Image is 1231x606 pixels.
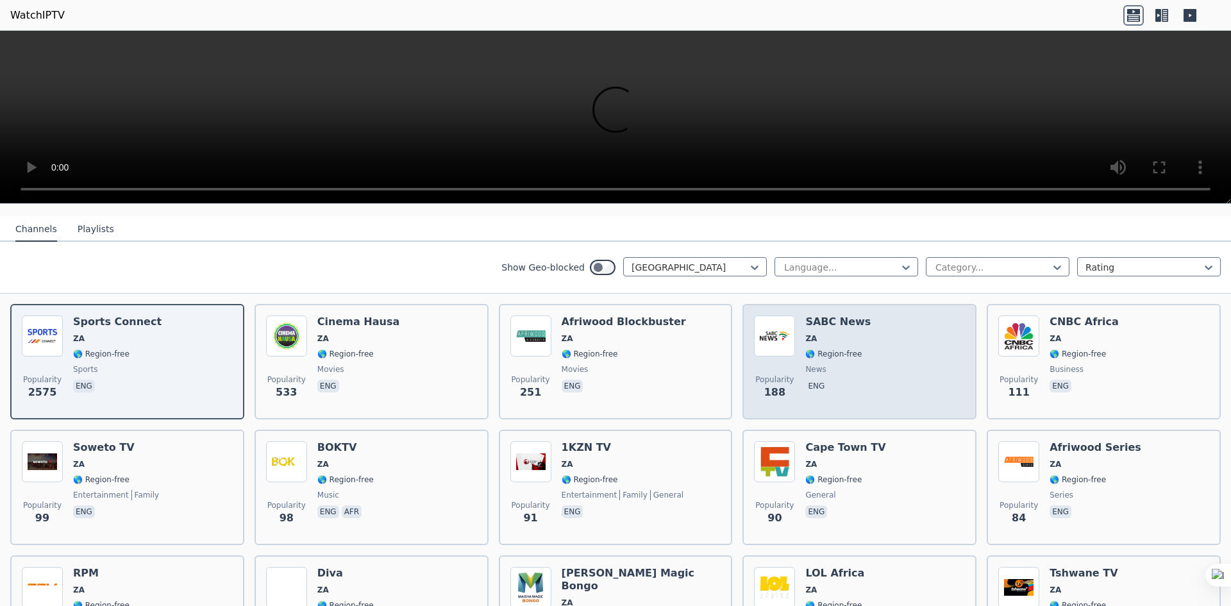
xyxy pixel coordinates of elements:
p: eng [562,505,583,518]
span: 🌎 Region-free [805,349,862,359]
span: movies [317,364,344,375]
span: Popularity [1000,500,1038,510]
p: afr [342,505,362,518]
h6: SABC News [805,316,871,328]
span: Popularity [267,375,306,385]
span: 533 [276,385,297,400]
p: eng [317,380,339,392]
span: general [650,490,683,500]
span: news [805,364,826,375]
span: 🌎 Region-free [317,475,374,485]
p: eng [1050,380,1071,392]
h6: [PERSON_NAME] Magic Bongo [562,567,721,593]
h6: Afriwood Blockbuster [562,316,686,328]
span: 251 [520,385,541,400]
span: general [805,490,835,500]
span: ZA [1050,585,1061,595]
span: 84 [1012,510,1026,526]
span: 91 [523,510,537,526]
span: ZA [805,459,817,469]
img: Cape Town TV [754,441,795,482]
span: 🌎 Region-free [562,349,618,359]
h6: Cape Town TV [805,441,885,454]
img: CNBC Africa [998,316,1039,357]
h6: Cinema Hausa [317,316,399,328]
span: 98 [280,510,294,526]
span: Popularity [1000,375,1038,385]
span: ZA [805,333,817,344]
span: business [1050,364,1084,375]
p: eng [805,380,827,392]
span: ZA [317,333,329,344]
h6: 1KZN TV [562,441,684,454]
span: entertainment [73,490,129,500]
p: eng [73,505,95,518]
p: eng [73,380,95,392]
span: ZA [317,585,329,595]
img: SABC News [754,316,795,357]
label: Show Geo-blocked [501,261,585,274]
span: ZA [562,333,573,344]
span: Popularity [755,375,794,385]
span: 🌎 Region-free [805,475,862,485]
span: 🌎 Region-free [562,475,618,485]
h6: RPM [73,567,130,580]
span: 90 [767,510,782,526]
span: series [1050,490,1073,500]
span: 🌎 Region-free [1050,349,1106,359]
span: 99 [35,510,49,526]
span: Popularity [755,500,794,510]
span: 2575 [28,385,57,400]
h6: Tshwane TV [1050,567,1172,580]
img: Cinema Hausa [266,316,307,357]
img: Afriwood Series [998,441,1039,482]
span: ZA [1050,459,1061,469]
h6: BOKTV [317,441,374,454]
p: eng [562,380,583,392]
p: eng [1050,505,1071,518]
span: ZA [317,459,329,469]
span: music [317,490,339,500]
span: Popularity [267,500,306,510]
p: eng [317,505,339,518]
img: Afriwood Blockbuster [510,316,551,357]
button: Channels [15,217,57,242]
span: ZA [73,459,85,469]
span: sports [73,364,97,375]
img: Sports Connect [22,316,63,357]
h6: CNBC Africa [1050,316,1119,328]
p: eng [805,505,827,518]
h6: Diva [317,567,374,580]
span: entertainment [562,490,617,500]
img: 1KZN TV [510,441,551,482]
span: ZA [805,585,817,595]
a: WatchIPTV [10,8,65,23]
img: Soweto TV [22,441,63,482]
span: movies [562,364,589,375]
span: Popularity [23,375,62,385]
span: Popularity [512,375,550,385]
span: ZA [73,333,85,344]
h6: Sports Connect [73,316,162,328]
span: family [131,490,160,500]
h6: LOL Africa [805,567,864,580]
h6: Soweto TV [73,441,159,454]
span: ZA [562,459,573,469]
span: 🌎 Region-free [317,349,374,359]
span: 🌎 Region-free [73,475,130,485]
span: 111 [1008,385,1029,400]
span: Popularity [23,500,62,510]
span: Popularity [512,500,550,510]
span: ZA [73,585,85,595]
span: 🌎 Region-free [73,349,130,359]
h6: Afriwood Series [1050,441,1141,454]
span: family [619,490,648,500]
span: 🌎 Region-free [1050,475,1106,485]
span: ZA [1050,333,1061,344]
span: 188 [764,385,785,400]
img: BOKTV [266,441,307,482]
button: Playlists [78,217,114,242]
